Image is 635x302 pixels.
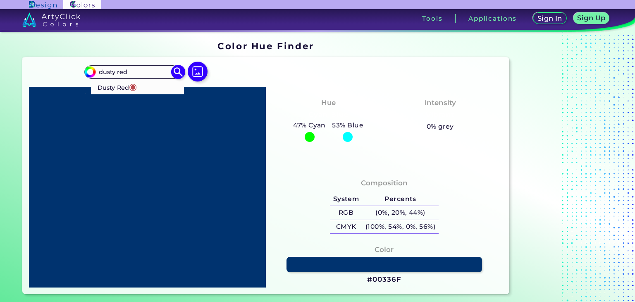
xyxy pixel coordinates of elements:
img: ArtyClick Design logo [29,1,57,9]
img: icon search [171,65,186,79]
h3: Applications [468,15,517,22]
h5: 0% grey [427,121,454,132]
h3: Vibrant [422,110,458,120]
h5: Sign In [538,15,561,22]
span: ◉ [129,81,136,92]
img: icon picture [188,62,208,81]
p: Dusty Red [98,79,137,94]
h5: 53% Blue [329,120,367,131]
h5: System [330,192,362,206]
h4: Hue [321,97,336,109]
input: type color.. [96,67,173,78]
iframe: Advertisement [513,38,616,297]
h5: RGB [330,206,362,220]
h5: (0%, 20%, 44%) [362,206,439,220]
h4: Composition [361,177,408,189]
h5: Sign Up [578,15,604,21]
h5: 47% Cyan [290,120,329,131]
h5: CMYK [330,220,362,234]
a: Sign Up [575,13,608,24]
h5: Percents [362,192,439,206]
h3: Tools [422,15,442,22]
h1: Color Hue Finder [217,40,314,52]
h3: Cyan-Blue [305,110,352,120]
h4: Intensity [425,97,456,109]
h5: (100%, 54%, 0%, 56%) [362,220,439,234]
h4: Color [375,244,394,256]
img: logo_artyclick_colors_white.svg [22,12,81,27]
h3: #00336F [367,275,401,285]
a: Sign In [534,13,565,24]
